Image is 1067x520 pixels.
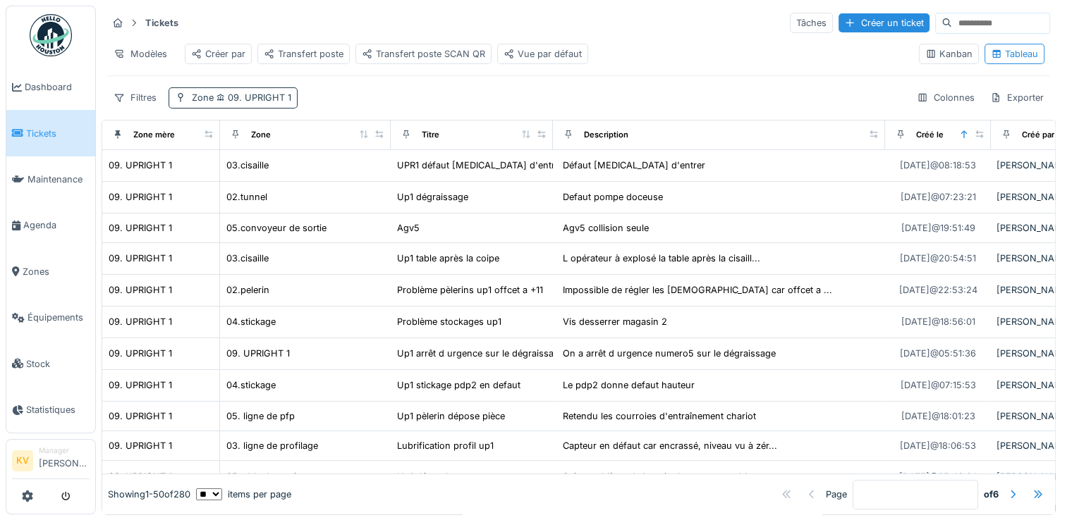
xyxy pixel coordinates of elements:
[28,311,90,324] span: Équipements
[900,159,976,172] div: [DATE] @ 08:18:53
[563,221,649,235] div: Agv5 collision seule
[226,378,276,392] div: 04.stickage
[900,439,976,452] div: [DATE] @ 18:06:53
[901,409,975,423] div: [DATE] @ 18:01:23
[12,450,33,471] li: KV
[109,315,172,328] div: 09. UPRIGHT 1
[563,378,695,392] div: Le pdp2 donne defaut hauteur
[397,190,468,204] div: Up1 dégraissage
[26,357,90,371] span: Stock
[23,218,90,232] span: Agenda
[25,80,90,94] span: Dashboard
[397,439,494,452] div: Lubrification profil up1
[563,439,777,452] div: Capteur en défaut car encrassé, niveau vu à zér...
[397,283,543,297] div: Problème pèlerins up1 offcet a +11
[6,202,95,248] a: Agenda
[133,129,175,141] div: Zone mère
[226,315,276,328] div: 04.stickage
[109,283,172,297] div: 09. UPRIGHT 1
[109,221,172,235] div: 09. UPRIGHT 1
[397,347,564,360] div: Up1 arrêt d urgence sur le dégraissage
[584,129,628,141] div: Description
[6,64,95,110] a: Dashboard
[107,87,163,108] div: Filtres
[226,221,327,235] div: 05.convoyeur de sortie
[901,378,976,392] div: [DATE] @ 07:15:53
[563,409,756,423] div: Retendu les courroies d'entraînement chariot
[109,159,172,172] div: 09. UPRIGHT 1
[109,190,172,204] div: 09. UPRIGHT 1
[6,295,95,340] a: Équipements
[563,252,760,265] div: L opérateur à explosé la table après la cisaill...
[984,488,999,501] strong: of 6
[900,252,976,265] div: [DATE] @ 20:54:51
[28,173,90,186] span: Maintenance
[192,91,291,104] div: Zone
[563,283,832,297] div: Impossible de régler les [DEMOGRAPHIC_DATA] car offcet a ...
[23,265,90,278] span: Zones
[397,252,499,265] div: Up1 table après la coipe
[910,87,981,108] div: Colonnes
[226,190,267,204] div: 02.tunnel
[196,488,291,501] div: items per page
[397,409,505,423] div: Up1 pèlerin dépose pièce
[226,283,269,297] div: 02.pelerin
[226,252,269,265] div: 03.cisaille
[109,409,172,423] div: 09. UPRIGHT 1
[109,470,172,483] div: 09. UPRIGHT 1
[226,347,290,360] div: 09. UPRIGHT 1
[563,190,663,204] div: Defaut pompe doceuse
[264,47,343,61] div: Transfert poste
[226,409,295,423] div: 05. ligne de pfp
[30,14,72,56] img: Badge_color-CXgf-gQk.svg
[26,403,90,416] span: Statistiques
[563,347,776,360] div: On a arrêt d urgence numero5 sur le dégraissage
[563,159,705,172] div: Défaut [MEDICAL_DATA] d'entrer
[109,252,172,265] div: 09. UPRIGHT 1
[226,470,301,483] div: 05.table de sortie
[6,249,95,295] a: Zones
[422,129,439,141] div: Titre
[140,16,184,30] strong: Tickets
[397,315,501,328] div: Problème stockages up1
[214,92,291,103] span: 09. UPRIGHT 1
[26,127,90,140] span: Tickets
[6,340,95,386] a: Stock
[12,445,90,479] a: KV Manager[PERSON_NAME]
[991,47,1038,61] div: Tableau
[1022,129,1054,141] div: Créé par
[251,129,271,141] div: Zone
[109,439,172,452] div: 09. UPRIGHT 1
[109,347,172,360] div: 09. UPRIGHT 1
[563,315,667,328] div: Vis desserrer magasin 2
[899,283,977,297] div: [DATE] @ 22:53:24
[226,159,269,172] div: 03.cisaille
[397,159,563,172] div: UPR1 défaut [MEDICAL_DATA] d'entrer
[397,378,520,392] div: Up1 stickage pdp2 en defaut
[826,488,847,501] div: Page
[362,47,485,61] div: Transfert poste SCAN QR
[901,315,975,328] div: [DATE] @ 18:56:01
[191,47,245,61] div: Créer par
[6,156,95,202] a: Maintenance
[901,221,975,235] div: [DATE] @ 19:51:49
[6,110,95,156] a: Tickets
[984,87,1050,108] div: Exporter
[39,445,90,476] li: [PERSON_NAME]
[108,488,190,501] div: Showing 1 - 50 of 280
[563,470,772,483] div: Suite problème de la nuit . Le retourneur bloqu...
[397,221,420,235] div: Agv5
[900,347,976,360] div: [DATE] @ 05:51:36
[39,445,90,456] div: Manager
[790,13,833,33] div: Tâches
[109,378,172,392] div: 09. UPRIGHT 1
[226,439,318,452] div: 03. ligne de profilage
[397,470,516,483] div: Up1 décrochage retourneur
[504,47,582,61] div: Vue par défaut
[925,47,973,61] div: Kanban
[916,129,944,141] div: Créé le
[901,190,976,204] div: [DATE] @ 07:23:21
[107,44,173,64] div: Modèles
[6,387,95,433] a: Statistiques
[899,470,977,483] div: [DATE] @ 05:40:04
